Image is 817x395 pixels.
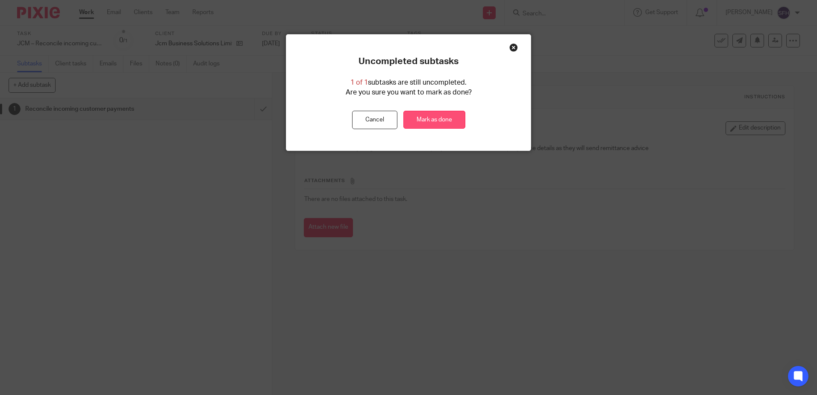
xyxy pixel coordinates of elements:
[352,111,397,129] button: Cancel
[346,88,472,97] p: Are you sure you want to mark as done?
[403,111,465,129] a: Mark as done
[359,56,458,67] p: Uncompleted subtasks
[509,43,518,52] div: Close this dialog window
[350,78,467,88] p: subtasks are still uncompleted.
[350,79,368,86] span: 1 of 1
